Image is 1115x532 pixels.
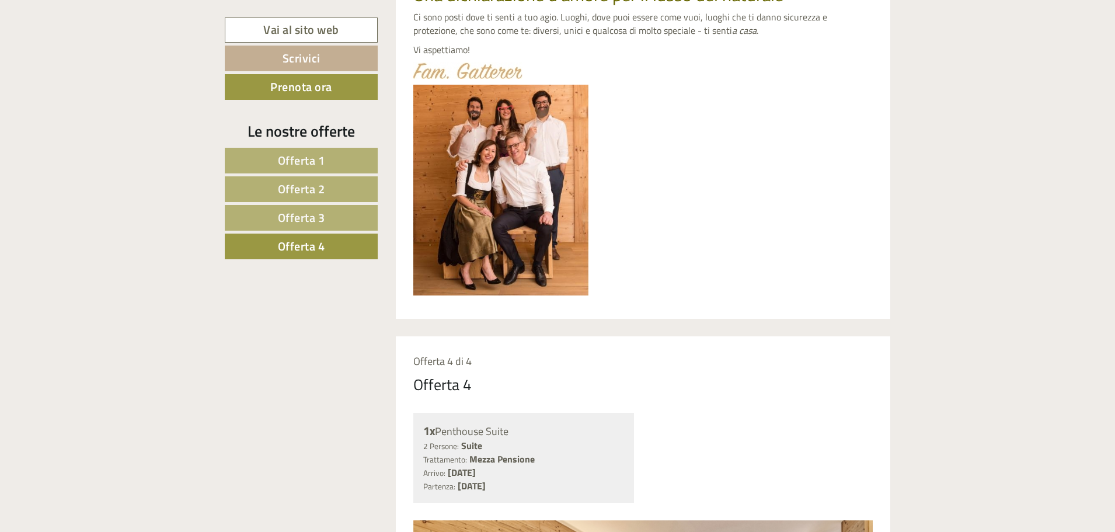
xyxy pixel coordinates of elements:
small: Partenza: [423,481,455,492]
a: Vai al sito web [225,18,378,43]
div: Le nostre offerte [225,120,378,142]
div: Offerta 4 [413,374,472,395]
img: image [413,85,588,295]
span: Offerta 3 [278,208,325,227]
b: [DATE] [448,465,476,479]
img: image [413,62,522,79]
div: Penthouse Suite [423,423,625,440]
em: casa [739,23,757,37]
em: a [732,23,737,37]
b: [DATE] [458,479,486,493]
span: Offerta 2 [278,180,325,198]
p: Vi aspettiamo! [413,43,873,57]
a: Prenota ora [225,74,378,100]
a: Scrivici [225,46,378,71]
p: Ci sono posti dove ti senti a tuo agio. Luoghi, dove puoi essere come vuoi, luoghi che ti danno s... [413,11,873,37]
small: Arrivo: [423,467,445,479]
b: Suite [461,439,482,453]
span: Offerta 1 [278,151,325,169]
span: Offerta 4 [278,237,325,255]
small: 2 Persone: [423,440,459,452]
span: Offerta 4 di 4 [413,353,472,369]
b: Mezza Pensione [469,452,535,466]
small: Trattamento: [423,454,467,465]
b: 1x [423,422,435,440]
